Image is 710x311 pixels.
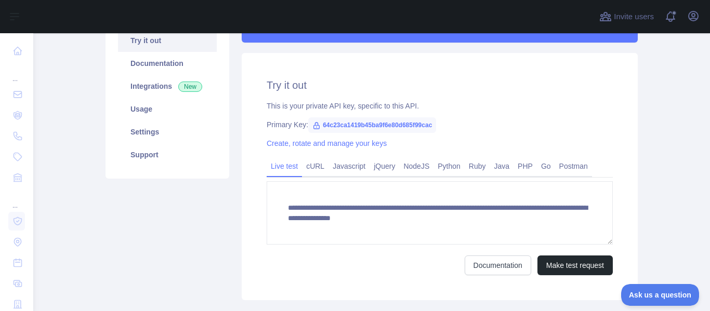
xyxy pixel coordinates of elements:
[118,143,217,166] a: Support
[514,158,537,174] a: PHP
[267,139,387,147] a: Create, rotate and manage your keys
[555,158,592,174] a: Postman
[328,158,370,174] a: Javascript
[308,117,436,133] span: 64c23ca1419b45ba9f6e80d685f99cac
[614,11,654,23] span: Invite users
[178,82,202,92] span: New
[490,158,514,174] a: Java
[118,75,217,98] a: Integrations New
[118,98,217,120] a: Usage
[8,189,25,210] div: ...
[118,52,217,75] a: Documentation
[302,158,328,174] a: cURL
[537,255,613,275] button: Make test request
[433,158,465,174] a: Python
[267,101,613,111] div: This is your private API key, specific to this API.
[370,158,399,174] a: jQuery
[399,158,433,174] a: NodeJS
[465,158,490,174] a: Ruby
[621,284,700,306] iframe: Toggle Customer Support
[118,29,217,52] a: Try it out
[8,62,25,83] div: ...
[597,8,656,25] button: Invite users
[267,158,302,174] a: Live test
[118,120,217,143] a: Settings
[465,255,531,275] a: Documentation
[537,158,555,174] a: Go
[267,119,613,130] div: Primary Key:
[267,78,613,92] h2: Try it out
